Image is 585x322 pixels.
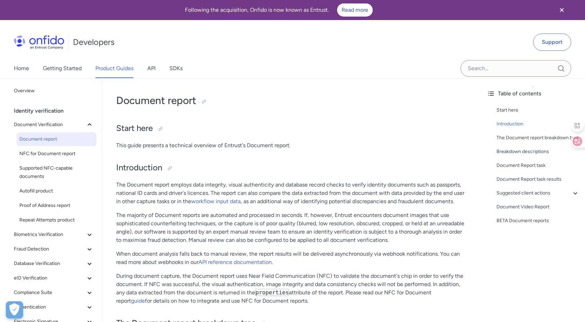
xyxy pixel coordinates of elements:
span: Overview [14,87,94,95]
span: Biometrics Verification [14,230,85,239]
h2: Start here [116,123,467,134]
a: Introduction [496,120,579,128]
a: Autofill product [17,184,96,198]
a: Breakdown descriptions [496,148,579,156]
svg: Close banner [558,6,566,14]
div: Table of contents [487,89,579,98]
span: Autofill product [19,187,94,195]
a: API reference documentation [198,259,272,265]
span: Compliance Suite [14,288,85,297]
img: Onfido Logo [14,35,64,49]
button: eID Verification [11,271,96,285]
a: Document Report task [496,161,579,170]
a: Overview [11,84,96,98]
a: Repeat Attempts product [17,213,96,227]
span: Fraud Detection [14,245,85,253]
input: Onfido search input field [461,60,571,77]
a: workflow input data [191,198,241,205]
button: Fraud Detection [11,242,96,256]
h2: Introduction [116,162,467,174]
button: Compliance Suite [11,286,96,300]
p: When document analysis falls back to manual review, the report results will be delivered asynchro... [116,250,467,266]
a: Read more [337,3,373,17]
a: The Document report breakdown tree [496,134,579,142]
a: NFC for Document report [17,147,96,161]
p: The Document report employs data integrity, visual authenticity and database record checks to ver... [116,181,467,206]
div: Identity verification [14,104,99,118]
p: During document capture, the Document report uses Near Field Communication (NFC) to validate the ... [116,272,467,305]
span: Database Verification [14,259,85,268]
p: The majority of Document reports are automated and processed in seconds. If, however, Entrust enc... [116,211,467,244]
div: Cookie Preferences [6,301,23,319]
code: properties [255,289,289,296]
span: Repeat Attempts product [19,216,94,224]
a: Support [533,34,571,51]
a: Document Video Report [496,203,579,211]
span: Proof of Address report [19,201,94,210]
p: This guide presents a technical overview of Entrust's Document report. [116,141,467,150]
button: Database Verification [11,257,96,271]
a: Product Guides [95,59,133,78]
button: Open Preferences [6,301,23,319]
a: Start here [496,106,579,114]
span: Supported NFC-capable documents [19,164,94,181]
div: Following the acquisition, Onfido is now known as Entrust. [8,3,549,17]
span: Document Verification [14,121,85,129]
a: BETA Document reports [496,217,579,225]
a: API [147,59,156,78]
span: NFC for Document report [19,150,94,158]
a: SDKs [169,59,183,78]
a: guide [131,297,145,304]
button: Authentication [11,300,96,314]
a: Home [14,59,29,78]
a: Supported NFC-capable documents [17,161,96,183]
a: Suggested client actions [496,189,579,197]
h1: Developers [73,37,114,48]
button: Document Verification [11,118,96,132]
a: Proof of Address report [17,199,96,212]
span: eID Verification [14,274,85,282]
a: Document Report task results [496,175,579,183]
span: Authentication [14,303,85,311]
button: Close banner [549,1,575,19]
span: Document report [19,135,94,143]
button: Biometrics Verification [11,228,96,241]
a: Document report [17,132,96,146]
a: Getting Started [43,59,82,78]
h1: Document report [116,94,467,107]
